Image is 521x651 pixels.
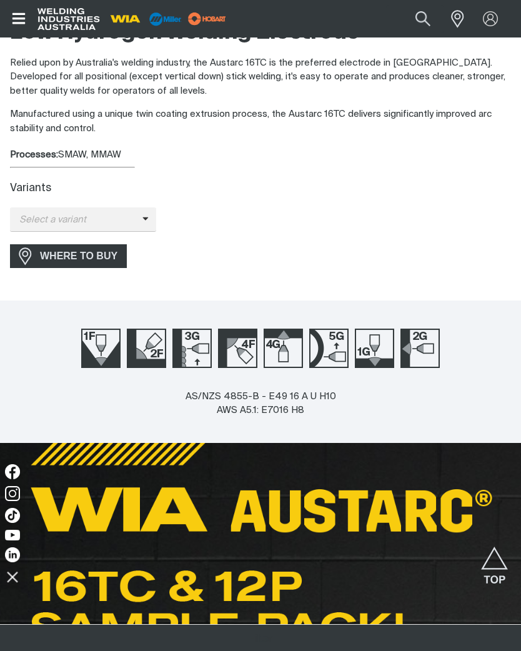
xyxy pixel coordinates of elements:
[10,56,511,99] p: Relied upon by Australia's welding industry, the Austarc 16TC is the preferred electrode in [GEOG...
[5,530,20,540] img: YouTube
[10,244,127,267] a: WHERE TO BUY
[386,5,444,33] input: Product name or item number...
[5,464,20,479] img: Facebook
[402,5,444,33] button: Search products
[5,486,20,501] img: Instagram
[127,329,166,368] img: Welding Position 2F
[5,630,516,646] section: Filters for variants
[10,183,51,194] label: Variants
[355,329,394,368] img: Welding Position 1G
[239,630,282,646] button: Opens a panel where you can apply filters to the list of variants on the page.
[5,547,20,562] img: LinkedIn
[480,547,509,575] button: Scroll to top
[309,329,349,368] img: Welding Position 5G Up
[186,390,336,418] div: AS/NZS 4855-B - E49 16 A U H10 AWS A5.1: E7016 H8
[10,148,511,162] div: SMAW, MMAW
[10,107,511,136] p: Manufactured using a unique twin coating extrusion process, the Austarc 16TC delivers significant...
[29,443,492,647] img: WIA AUSTARC 16TC & 12P SAMPLE PACK!
[264,329,303,368] img: Welding Position 4G
[10,213,142,227] span: Select a variant
[32,246,126,266] span: WHERE TO BUY
[400,329,440,368] img: Welding Position 2G
[5,508,20,523] img: TikTok
[218,329,257,368] img: Welding Position 4F
[10,150,58,159] strong: Processes:
[81,329,121,368] img: Welding Position 1F
[248,630,272,646] span: Filter
[172,329,212,368] img: Welding Position 3G Up
[2,566,23,587] img: hide socials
